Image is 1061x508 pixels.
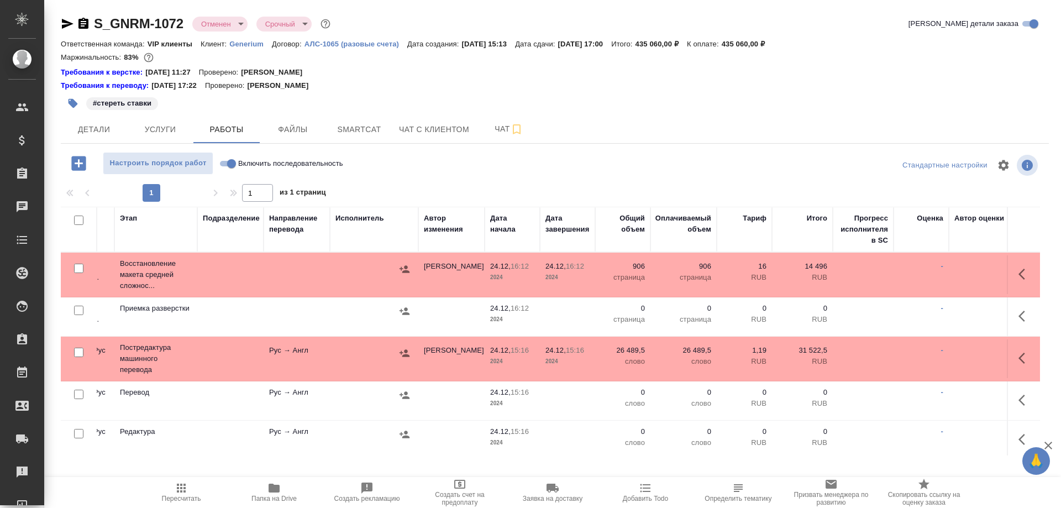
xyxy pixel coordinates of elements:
[778,345,827,356] p: 31 522,5
[656,426,711,437] p: 0
[490,304,511,312] p: 24.12,
[900,157,990,174] div: split button
[264,421,330,459] td: Рус → Англ
[490,427,511,436] p: 24.12,
[205,80,248,91] p: Проверено:
[304,40,407,48] p: АЛС-1065 (разовые счета)
[655,213,711,235] div: Оплачиваемый объем
[1027,449,1046,473] span: 🙏
[1012,426,1038,453] button: Здесь прячутся важные кнопки
[778,303,827,314] p: 0
[954,213,1004,224] div: Автор оценки
[722,40,773,48] p: 435 060,00 ₽
[778,261,827,272] p: 14 496
[396,387,413,404] button: Назначить
[807,213,827,224] div: Итого
[67,123,120,137] span: Детали
[722,314,766,325] p: RUB
[1012,303,1038,329] button: Здесь прячутся важные кнопки
[545,356,590,367] p: 2024
[120,303,192,314] p: Приемка разверстки
[418,255,485,294] td: [PERSON_NAME]
[247,80,317,91] p: [PERSON_NAME]
[61,80,151,91] div: Нажми, чтобы открыть папку с инструкцией
[511,427,529,436] p: 15:16
[462,40,516,48] p: [DATE] 15:13
[566,346,584,354] p: 15:16
[192,17,248,32] div: Отменен
[722,426,766,437] p: 0
[1022,447,1050,475] button: 🙏
[61,40,148,48] p: Ответственная команда:
[134,123,187,137] span: Услуги
[396,426,413,443] button: Назначить
[148,40,201,48] p: VIP клиенты
[61,53,124,61] p: Маржинальность:
[656,303,711,314] p: 0
[778,398,827,409] p: RUB
[418,339,485,378] td: [PERSON_NAME]
[256,17,312,32] div: Отменен
[120,387,192,398] p: Перевод
[722,356,766,367] p: RUB
[407,40,461,48] p: Дата создания:
[61,67,145,78] div: Нажми, чтобы открыть папку с инструкцией
[778,426,827,437] p: 0
[692,477,785,508] button: Чтобы определение сработало, загрузи исходные файлы на странице "файлы" и привяжи проект в SmartCat
[262,19,298,29] button: Срочный
[490,346,511,354] p: 24.12,
[61,67,145,78] a: Требования к верстке:
[490,388,511,396] p: 24.12,
[85,98,159,107] span: стереть ставки
[229,40,272,48] p: Generium
[120,342,192,375] p: Постредактура машинного перевода
[722,272,766,283] p: RUB
[601,387,645,398] p: 0
[280,186,326,202] span: из 1 страниц
[77,17,90,30] button: Скопировать ссылку
[61,91,85,116] button: Добавить тэг
[941,388,943,396] a: -
[778,314,827,325] p: RUB
[264,381,330,420] td: Рус → Англ
[200,123,253,137] span: Работы
[941,304,943,312] a: -
[266,123,319,137] span: Файлы
[1017,155,1040,176] span: Посмотреть информацию
[743,213,766,224] div: Тариф
[511,304,529,312] p: 16:12
[94,16,183,31] a: S_GNRM-1072
[545,272,590,283] p: 2024
[941,262,943,270] a: -
[558,40,612,48] p: [DATE] 17:00
[490,213,534,235] div: Дата начала
[490,398,534,409] p: 2024
[778,272,827,283] p: RUB
[722,398,766,409] p: RUB
[511,346,529,354] p: 15:16
[238,158,343,169] span: Включить последовательность
[656,437,711,448] p: слово
[109,157,207,170] span: Настроить порядок работ
[124,53,141,61] p: 83%
[335,213,384,224] div: Исполнитель
[656,261,711,272] p: 906
[120,213,137,224] div: Этап
[917,213,943,224] div: Оценка
[566,262,584,270] p: 16:12
[656,345,711,356] p: 26 489,5
[656,387,711,398] p: 0
[601,356,645,367] p: слово
[269,213,324,235] div: Направление перевода
[635,40,687,48] p: 435 060,00 ₽
[941,427,943,436] a: -
[151,80,205,91] p: [DATE] 17:22
[304,39,407,48] a: АЛС-1065 (разовые счета)
[199,67,241,78] p: Проверено:
[120,258,192,291] p: Восстановление макета средней сложнос...
[141,50,156,65] button: 76034.69 RUB;
[201,40,229,48] p: Клиент:
[545,213,590,235] div: Дата завершения
[545,262,566,270] p: 24.12,
[722,387,766,398] p: 0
